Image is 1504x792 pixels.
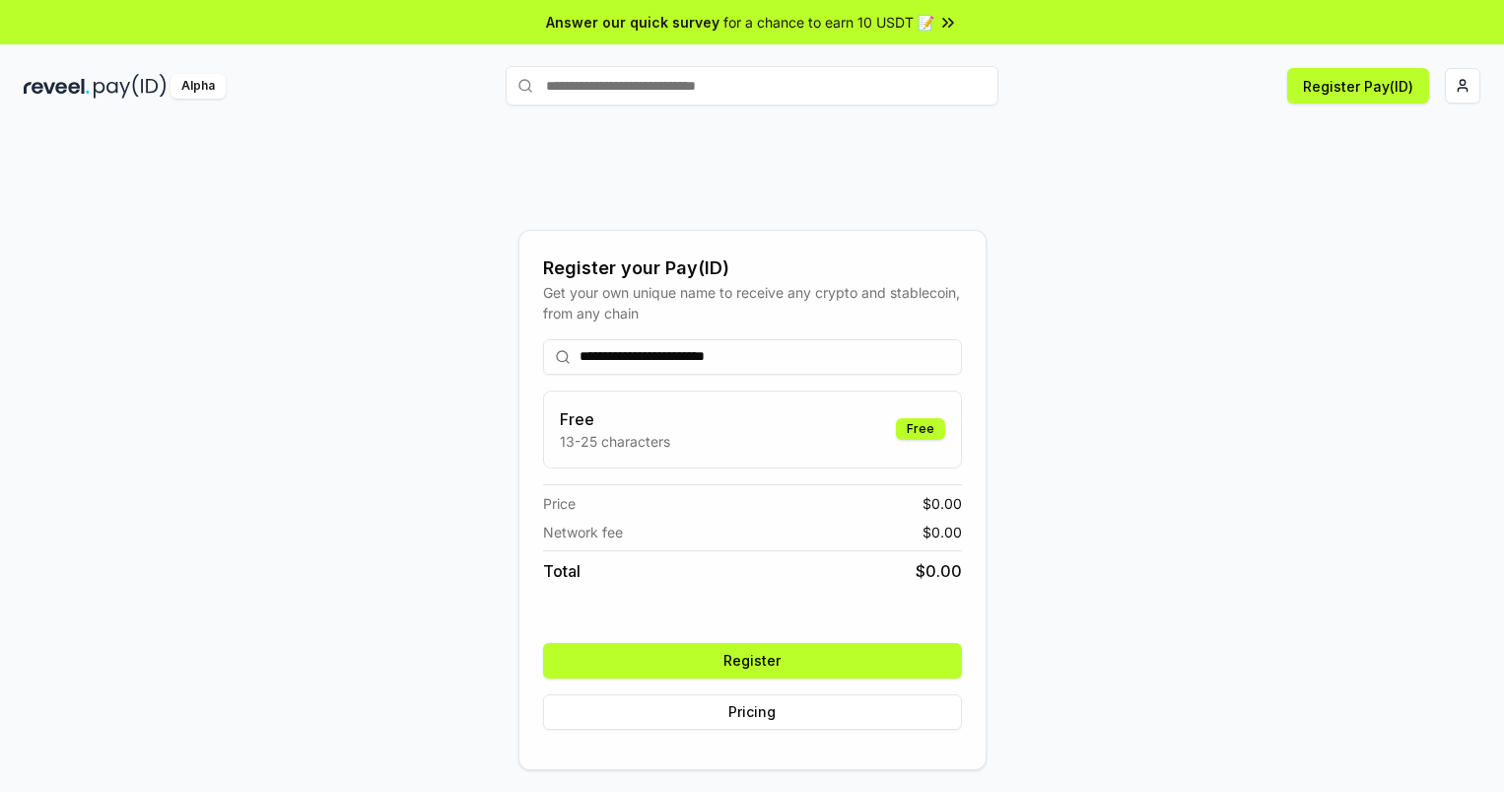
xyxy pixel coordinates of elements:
[916,559,962,583] span: $ 0.00
[560,431,670,452] p: 13-25 characters
[543,694,962,730] button: Pricing
[1287,68,1429,104] button: Register Pay(ID)
[171,74,226,99] div: Alpha
[923,522,962,542] span: $ 0.00
[543,643,962,679] button: Register
[546,12,719,33] span: Answer our quick survey
[24,74,90,99] img: reveel_dark
[543,282,962,324] div: Get your own unique name to receive any crypto and stablecoin, from any chain
[543,493,576,514] span: Price
[723,12,934,33] span: for a chance to earn 10 USDT 📝
[560,407,670,431] h3: Free
[896,418,945,440] div: Free
[543,559,581,583] span: Total
[94,74,167,99] img: pay_id
[543,254,962,282] div: Register your Pay(ID)
[543,522,623,542] span: Network fee
[923,493,962,514] span: $ 0.00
